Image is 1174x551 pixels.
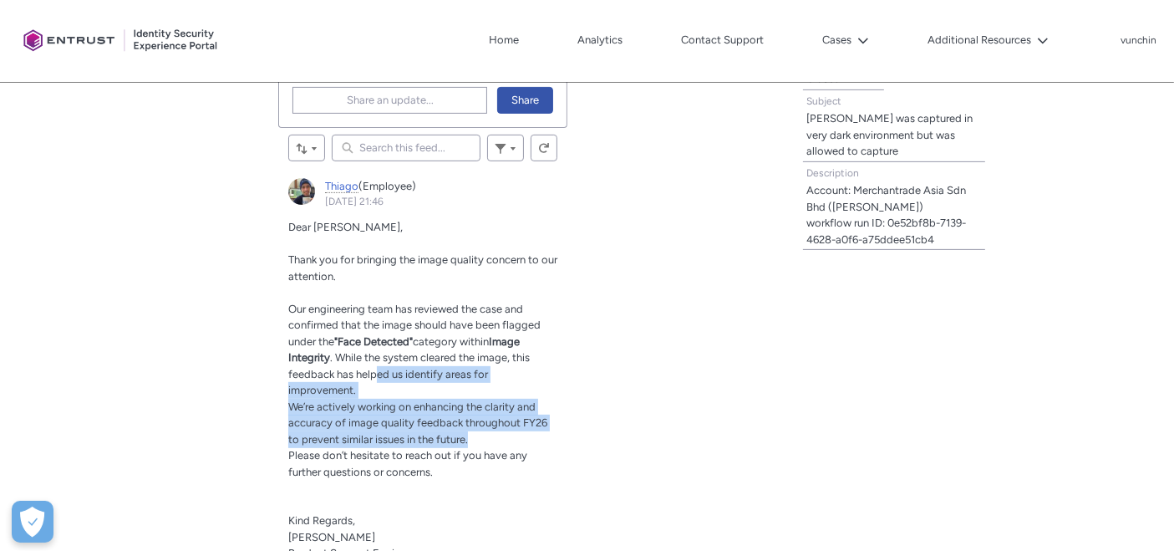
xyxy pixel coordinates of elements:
[332,135,480,161] input: Search this feed...
[288,178,315,205] div: Thiago
[288,303,541,348] span: Our engineering team has reviewed the case and confirmed that the image should have been flagged ...
[923,28,1053,53] button: Additional Resources
[12,501,53,543] div: Cookie Preferences
[818,28,873,53] button: Cases
[334,335,413,348] span: "Face Detected"
[288,178,315,205] img: External User - Thiago (Onfido)
[511,88,539,113] span: Share
[1120,31,1157,48] button: User Profile vunchin
[413,335,489,348] span: category within
[806,167,859,179] span: Description
[1121,35,1156,47] p: vunchin
[677,28,768,53] a: Contact Support
[288,449,527,478] span: Please don’t hesitate to reach out if you have any further questions or concerns.
[497,87,553,114] button: Share
[288,531,375,543] span: [PERSON_NAME]
[358,180,416,192] span: (Employee)
[288,351,530,396] span: . While the system cleared the image, this feedback has helped us identify areas for improvement.
[347,88,434,113] span: Share an update...
[806,95,841,107] span: Subject
[806,112,973,157] lightning-formatted-text: [PERSON_NAME] was captured in very dark environment but was allowed to capture
[288,253,557,283] span: Thank you for bringing the image quality concern to our attention.
[485,28,523,53] a: Home
[325,180,358,193] a: Thiago
[288,400,547,446] span: We’re actively working on enhancing the clarity and accuracy of image quality feedback throughout...
[573,28,627,53] a: Analytics, opens in new tab
[325,196,384,207] a: [DATE] 21:46
[1097,474,1174,551] iframe: Qualified Messenger
[806,184,966,246] lightning-formatted-text: Account: Merchantrade Asia Sdn Bhd ([PERSON_NAME]) workflow run ID: 0e52bf8b-7139-4628-a0f6-a75dd...
[12,501,53,543] button: Open Preferences
[288,221,403,233] span: Dear [PERSON_NAME],
[288,514,355,527] span: Kind Regards,
[292,87,487,114] button: Share an update...
[531,135,557,161] button: Refresh this feed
